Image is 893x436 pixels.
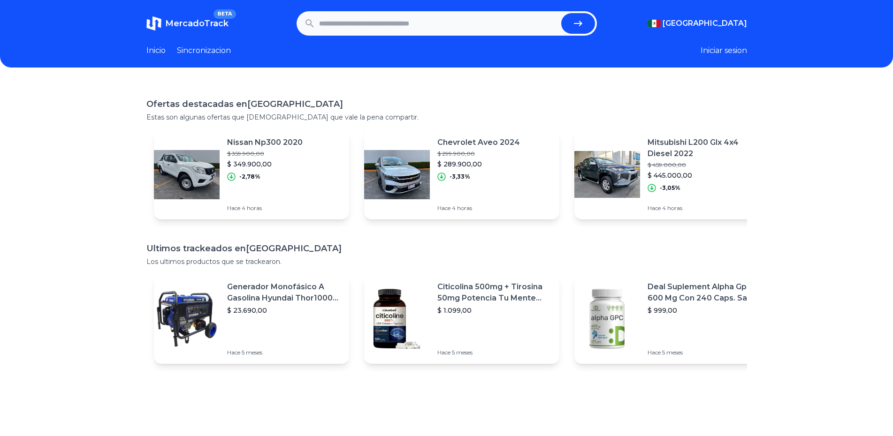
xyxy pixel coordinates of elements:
img: Mexico [648,20,661,27]
a: Featured imageMitsubishi L200 Glx 4x4 Diesel 2022$ 459.000,00$ 445.000,00-3,05%Hace 4 horas [574,129,770,219]
img: Featured image [574,286,640,352]
p: $ 445.000,00 [648,171,762,180]
h1: Ofertas destacadas en [GEOGRAPHIC_DATA] [146,98,747,111]
a: Inicio [146,45,166,56]
img: Featured image [154,142,220,207]
button: [GEOGRAPHIC_DATA] [648,18,747,29]
a: Featured imageDeal Suplement Alpha Gpc 600 Mg Con 240 Caps. Salud Cerebral Sabor S/n$ 999,00Hace ... [574,274,770,364]
p: Hace 5 meses [227,349,342,356]
img: Featured image [364,142,430,207]
img: Featured image [154,286,220,352]
p: Hace 4 horas [227,204,303,212]
a: Featured imageChevrolet Aveo 2024$ 299.900,00$ 289.900,00-3,33%Hace 4 horas [364,129,559,219]
img: Featured image [364,286,430,352]
p: Estas son algunas ofertas que [DEMOGRAPHIC_DATA] que vale la pena compartir. [146,113,747,122]
p: $ 23.690,00 [227,306,342,315]
p: $ 999,00 [648,306,762,315]
p: Nissan Np300 2020 [227,137,303,148]
p: Hace 5 meses [437,349,552,356]
a: Featured imageGenerador Monofásico A Gasolina Hyundai Thor10000 P 11.5 Kw$ 23.690,00Hace 5 meses [154,274,349,364]
a: MercadoTrackBETA [146,16,229,31]
p: Hace 4 horas [437,204,520,212]
p: Los ultimos productos que se trackearon. [146,257,747,266]
p: -3,05% [660,184,680,192]
p: Citicolina 500mg + Tirosina 50mg Potencia Tu Mente (120caps) Sabor Sin Sabor [437,281,552,304]
p: $ 349.900,00 [227,159,303,169]
p: $ 289.900,00 [437,159,520,169]
a: Sincronizacion [177,45,231,56]
a: Featured imageCiticolina 500mg + Tirosina 50mg Potencia Tu Mente (120caps) Sabor Sin Sabor$ 1.099... [364,274,559,364]
span: [GEOGRAPHIC_DATA] [663,18,747,29]
p: -3,33% [450,173,470,180]
img: Featured image [574,142,640,207]
p: Hace 4 horas [648,204,762,212]
p: -2,78% [239,173,260,180]
p: Chevrolet Aveo 2024 [437,137,520,148]
p: $ 359.900,00 [227,150,303,158]
p: $ 299.900,00 [437,150,520,158]
p: Deal Suplement Alpha Gpc 600 Mg Con 240 Caps. Salud Cerebral Sabor S/n [648,281,762,304]
p: $ 1.099,00 [437,306,552,315]
p: $ 459.000,00 [648,161,762,169]
p: Hace 5 meses [648,349,762,356]
p: Generador Monofásico A Gasolina Hyundai Thor10000 P 11.5 Kw [227,281,342,304]
h1: Ultimos trackeados en [GEOGRAPHIC_DATA] [146,242,747,255]
span: MercadoTrack [165,18,229,29]
p: Mitsubishi L200 Glx 4x4 Diesel 2022 [648,137,762,159]
span: BETA [214,9,236,19]
a: Featured imageNissan Np300 2020$ 359.900,00$ 349.900,00-2,78%Hace 4 horas [154,129,349,219]
button: Iniciar sesion [701,45,747,56]
img: MercadoTrack [146,16,161,31]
